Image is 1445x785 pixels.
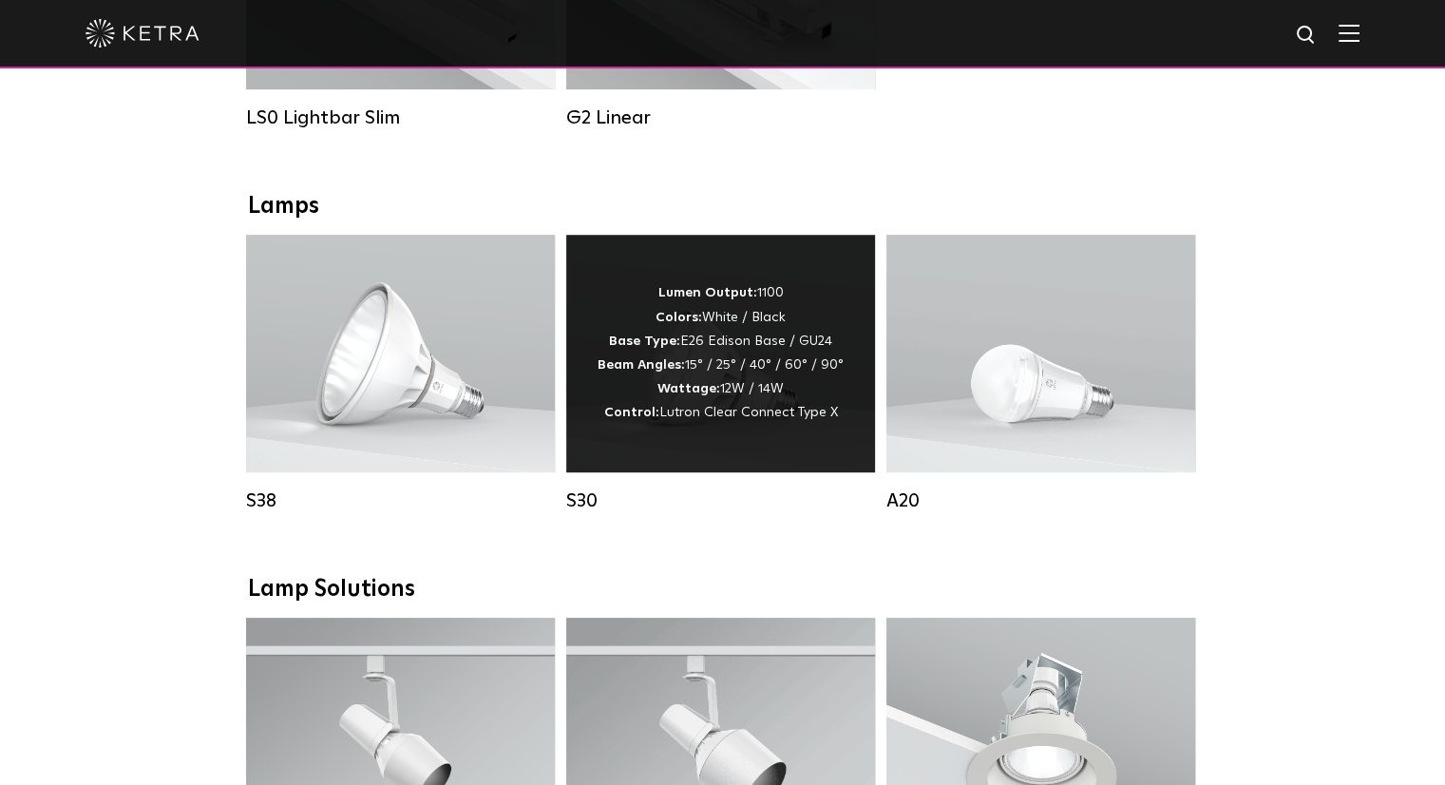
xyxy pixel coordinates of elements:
[566,489,875,512] div: S30
[246,489,555,512] div: S38
[566,235,875,512] a: S30 Lumen Output:1100Colors:White / BlackBase Type:E26 Edison Base / GU24Beam Angles:15° / 25° / ...
[609,335,680,348] strong: Base Type:
[604,406,659,419] strong: Control:
[248,576,1198,603] div: Lamp Solutions
[566,106,875,129] div: G2 Linear
[886,235,1195,512] a: A20 Lumen Output:600 / 800Colors:White / BlackBase Type:E26 Edison Base / GU24Beam Angles:Omni-Di...
[659,406,838,419] span: Lutron Clear Connect Type X
[86,19,200,48] img: ketra-logo-2019-white
[248,193,1198,220] div: Lamps
[246,106,555,129] div: LS0 Lightbar Slim
[1339,24,1359,42] img: Hamburger%20Nav.svg
[656,311,702,324] strong: Colors:
[598,281,844,425] div: 1100 White / Black E26 Edison Base / GU24 15° / 25° / 40° / 60° / 90° 12W / 14W
[657,382,720,395] strong: Wattage:
[1295,24,1319,48] img: search icon
[246,235,555,512] a: S38 Lumen Output:1100Colors:White / BlackBase Type:E26 Edison Base / GU24Beam Angles:10° / 25° / ...
[658,286,757,299] strong: Lumen Output:
[886,489,1195,512] div: A20
[598,358,685,372] strong: Beam Angles:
